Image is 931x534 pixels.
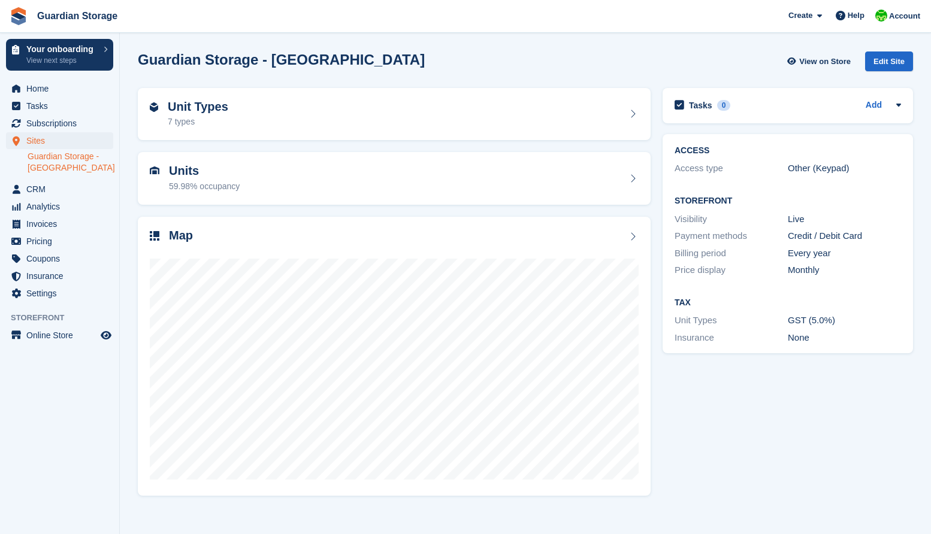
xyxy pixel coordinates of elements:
span: Analytics [26,198,98,215]
h2: Units [169,164,240,178]
h2: Tasks [689,100,712,111]
h2: ACCESS [675,146,901,156]
span: Tasks [26,98,98,114]
img: stora-icon-8386f47178a22dfd0bd8f6a31ec36ba5ce8667c1dd55bd0f319d3a0aa187defe.svg [10,7,28,25]
div: Price display [675,263,788,277]
div: GST (5.0%) [788,314,901,327]
a: menu [6,181,113,198]
h2: Storefront [675,196,901,206]
p: View next steps [26,55,98,66]
span: Home [26,80,98,97]
span: Subscriptions [26,115,98,132]
span: Insurance [26,268,98,284]
a: menu [6,327,113,344]
div: 0 [717,100,731,111]
div: Visibility [675,213,788,226]
a: menu [6,268,113,284]
div: Credit / Debit Card [788,229,901,243]
h2: Unit Types [168,100,228,114]
a: menu [6,250,113,267]
a: menu [6,115,113,132]
h2: Map [169,229,193,242]
span: Pricing [26,233,98,250]
div: Insurance [675,331,788,345]
a: Units 59.98% occupancy [138,152,651,205]
div: None [788,331,901,345]
a: Add [866,99,882,113]
h2: Tax [675,298,901,308]
div: Access type [675,162,788,175]
span: Settings [26,285,98,302]
h2: Guardian Storage - [GEOGRAPHIC_DATA] [138,51,425,68]
div: 59.98% occupancy [169,180,240,193]
span: View on Store [799,56,851,68]
div: Billing period [675,247,788,260]
a: Map [138,217,651,496]
div: Edit Site [865,51,913,71]
span: Help [848,10,864,22]
span: Invoices [26,216,98,232]
a: Guardian Storage - [GEOGRAPHIC_DATA] [28,151,113,174]
a: menu [6,285,113,302]
span: CRM [26,181,98,198]
a: menu [6,233,113,250]
a: View on Store [785,51,856,71]
a: Edit Site [865,51,913,76]
img: unit-type-icn-2b2737a686de81e16bb02015468b77c625bbabd49415b5ef34ead5e3b44a266d.svg [150,102,158,112]
div: Monthly [788,263,901,277]
p: Your onboarding [26,45,98,53]
a: Preview store [99,328,113,342]
a: menu [6,216,113,232]
div: Other (Keypad) [788,162,901,175]
span: Online Store [26,327,98,344]
div: Live [788,213,901,226]
span: Sites [26,132,98,149]
a: menu [6,132,113,149]
a: menu [6,80,113,97]
a: menu [6,98,113,114]
img: Andrew Kinakin [875,10,887,22]
a: Guardian Storage [32,6,122,26]
a: menu [6,198,113,215]
span: Coupons [26,250,98,267]
a: Unit Types 7 types [138,88,651,141]
img: map-icn-33ee37083ee616e46c38cad1a60f524a97daa1e2b2c8c0bc3eb3415660979fc1.svg [150,231,159,241]
span: Account [889,10,920,22]
div: 7 types [168,116,228,128]
div: Every year [788,247,901,260]
div: Unit Types [675,314,788,327]
div: Payment methods [675,229,788,243]
img: unit-icn-7be61d7bf1b0ce9d3e12c5938cc71ed9869f7b940bace4675aadf7bd6d80202e.svg [150,166,159,175]
span: Create [788,10,812,22]
span: Storefront [11,312,119,324]
a: Your onboarding View next steps [6,39,113,71]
